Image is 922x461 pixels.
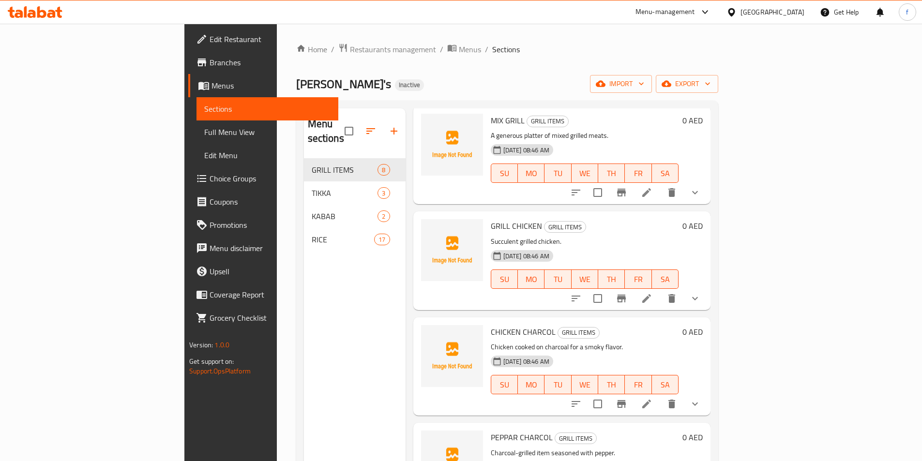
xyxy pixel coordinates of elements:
span: WE [575,272,594,286]
button: TU [544,269,571,289]
span: Version: [189,339,213,351]
span: GRILL ITEMS [527,116,568,127]
span: [DATE] 08:46 AM [499,146,553,155]
div: items [378,210,390,222]
span: Sort sections [359,119,382,143]
a: Edit menu item [641,293,652,304]
span: export [664,78,710,90]
div: Inactive [395,79,424,91]
div: GRILL ITEMS [558,327,600,339]
span: TIKKA [312,187,378,199]
div: TIKKA3 [304,181,406,205]
button: MO [518,375,544,394]
button: delete [660,181,683,204]
a: Edit menu item [641,398,652,410]
span: 1.0.0 [214,339,229,351]
a: Coverage Report [188,283,338,306]
button: TH [598,375,625,394]
span: Select all sections [339,121,359,141]
span: GRILL ITEMS [312,164,378,176]
li: / [440,44,443,55]
span: TU [548,272,567,286]
button: sort-choices [564,287,588,310]
svg: Show Choices [689,187,701,198]
img: CHICKEN CHARCOL [421,325,483,387]
button: export [656,75,718,93]
span: SU [495,166,514,180]
li: / [485,44,488,55]
p: Succulent grilled chicken. [491,236,679,248]
span: Select to update [588,394,608,414]
span: SU [495,378,514,392]
span: RICE [312,234,375,245]
button: Branch-specific-item [610,392,633,416]
span: WE [575,166,594,180]
span: TH [602,272,621,286]
button: SA [652,269,679,289]
a: Branches [188,51,338,74]
button: show more [683,392,707,416]
button: Branch-specific-item [610,287,633,310]
a: Menus [188,74,338,97]
button: TH [598,269,625,289]
svg: Show Choices [689,398,701,410]
button: TH [598,164,625,183]
span: Get support on: [189,355,234,368]
a: Edit Restaurant [188,28,338,51]
span: Menus [212,80,331,91]
span: TH [602,378,621,392]
h6: 0 AED [682,219,703,233]
a: Support.OpsPlatform [189,365,251,377]
span: Coverage Report [210,289,331,300]
span: import [598,78,644,90]
button: SU [491,375,518,394]
span: CHICKEN CHARCOL [491,325,556,339]
p: A generous platter of mixed grilled meats. [491,130,679,142]
span: TU [548,378,567,392]
a: Edit Menu [196,144,338,167]
button: Branch-specific-item [610,181,633,204]
button: show more [683,287,707,310]
span: FR [629,378,648,392]
span: Promotions [210,219,331,231]
span: MIX GRILL [491,113,525,128]
div: items [378,187,390,199]
span: WE [575,378,594,392]
span: 17 [375,235,389,244]
span: Sections [492,44,520,55]
span: 3 [378,189,389,198]
a: Coupons [188,190,338,213]
button: delete [660,392,683,416]
a: Menus [447,43,481,56]
span: f [906,7,908,17]
button: FR [625,375,651,394]
span: KABAB [312,210,378,222]
span: TU [548,166,567,180]
button: WE [572,375,598,394]
span: [DATE] 08:46 AM [499,252,553,261]
a: Promotions [188,213,338,237]
img: GRILL CHICKEN [421,219,483,281]
span: TH [602,166,621,180]
button: SU [491,269,518,289]
span: SU [495,272,514,286]
span: Coupons [210,196,331,208]
a: Menu disclaimer [188,237,338,260]
a: Sections [196,97,338,120]
span: GRILL CHICKEN [491,219,542,233]
span: Menus [459,44,481,55]
button: WE [572,164,598,183]
span: 8 [378,165,389,175]
div: items [378,164,390,176]
span: SA [656,378,675,392]
span: MO [522,166,541,180]
span: PEPPAR CHARCOL [491,430,553,445]
span: Branches [210,57,331,68]
span: SA [656,166,675,180]
a: Choice Groups [188,167,338,190]
span: Inactive [395,81,424,89]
